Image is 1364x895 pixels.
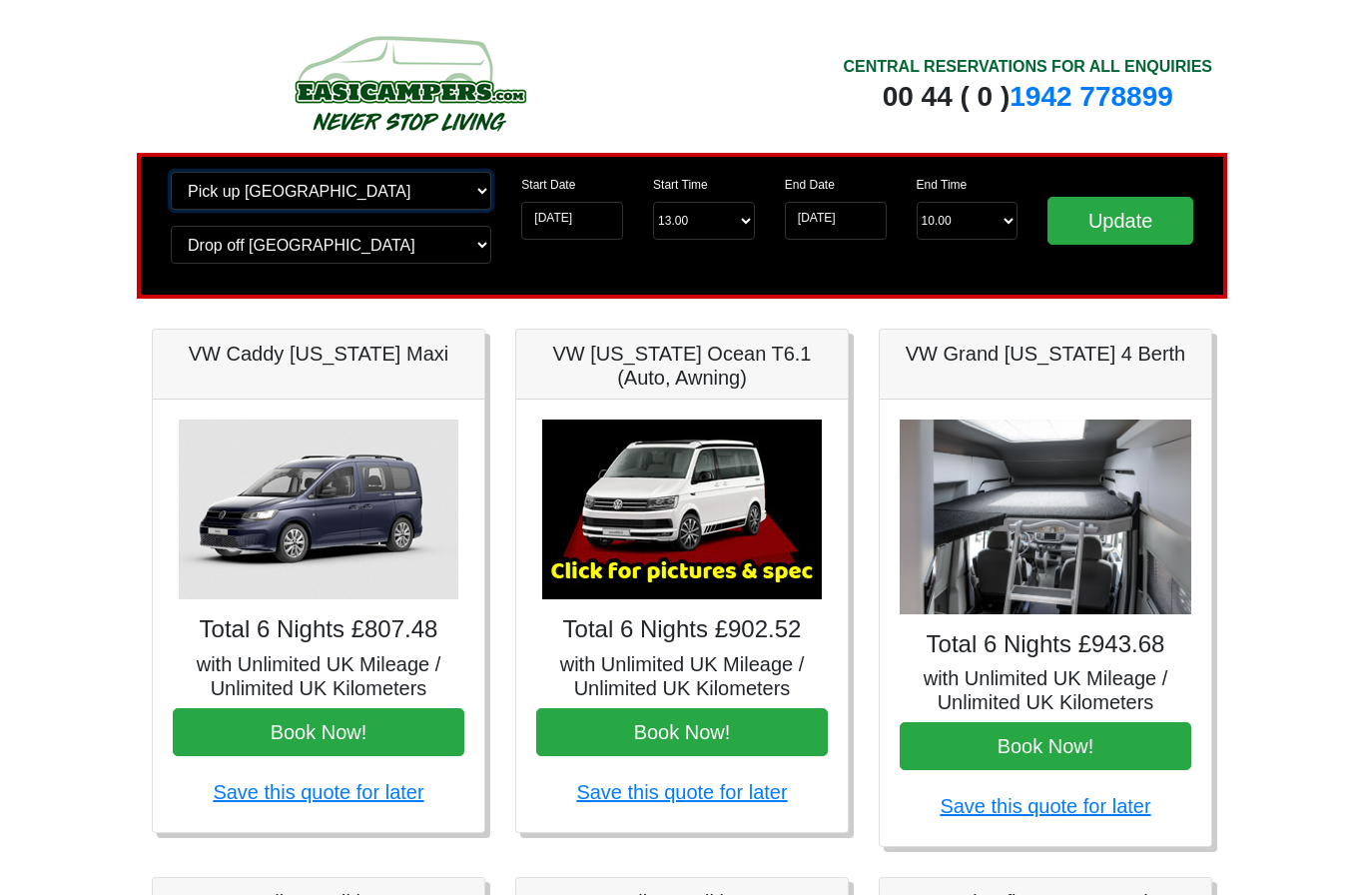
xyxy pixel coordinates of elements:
h4: Total 6 Nights £902.52 [536,615,828,644]
input: Return Date [785,202,887,240]
div: 00 44 ( 0 ) [843,79,1212,115]
button: Book Now! [173,708,464,756]
a: 1942 778899 [1010,81,1173,112]
label: End Date [785,176,835,194]
a: Save this quote for later [213,781,423,803]
h4: Total 6 Nights £943.68 [900,630,1191,659]
h5: VW [US_STATE] Ocean T6.1 (Auto, Awning) [536,342,828,390]
label: End Time [917,176,968,194]
img: VW Grand California 4 Berth [900,420,1191,614]
h4: Total 6 Nights £807.48 [173,615,464,644]
h5: with Unlimited UK Mileage / Unlimited UK Kilometers [173,652,464,700]
h5: VW Grand [US_STATE] 4 Berth [900,342,1191,366]
a: Save this quote for later [576,781,787,803]
button: Book Now! [536,708,828,756]
button: Book Now! [900,722,1191,770]
img: campers-checkout-logo.png [220,28,599,138]
div: CENTRAL RESERVATIONS FOR ALL ENQUIRIES [843,55,1212,79]
h5: with Unlimited UK Mileage / Unlimited UK Kilometers [900,666,1191,714]
input: Start Date [521,202,623,240]
label: Start Date [521,176,575,194]
input: Update [1047,197,1193,245]
h5: VW Caddy [US_STATE] Maxi [173,342,464,366]
a: Save this quote for later [940,795,1150,817]
label: Start Time [653,176,708,194]
img: VW Caddy California Maxi [179,420,458,599]
img: VW California Ocean T6.1 (Auto, Awning) [542,420,822,599]
h5: with Unlimited UK Mileage / Unlimited UK Kilometers [536,652,828,700]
